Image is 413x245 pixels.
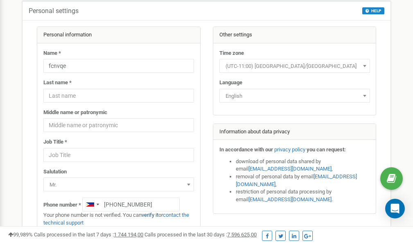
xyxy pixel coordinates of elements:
[46,179,191,191] span: Mr.
[236,173,370,188] li: removal of personal data by email ,
[144,232,257,238] span: Calls processed in the last 30 days :
[307,146,346,153] strong: you can request:
[43,201,81,209] label: Phone number *
[222,61,367,72] span: (UTC-11:00) Pacific/Midway
[236,158,370,173] li: download of personal data shared by email ,
[219,146,273,153] strong: In accordance with our
[213,124,376,140] div: Information about data privacy
[43,212,189,226] a: contact the technical support
[43,59,194,73] input: Name
[43,138,67,146] label: Job Title *
[29,7,79,15] h5: Personal settings
[83,198,102,211] div: Telephone country code
[385,199,405,218] div: Open Intercom Messenger
[43,49,61,57] label: Name *
[43,211,194,227] p: Your phone number is not verified. You can or
[222,90,367,102] span: English
[362,7,384,14] button: HELP
[236,188,370,203] li: restriction of personal data processing by email .
[82,198,180,211] input: +1-800-555-55-55
[219,79,242,87] label: Language
[236,173,357,187] a: [EMAIL_ADDRESS][DOMAIN_NAME]
[248,166,332,172] a: [EMAIL_ADDRESS][DOMAIN_NAME]
[114,232,143,238] u: 1 744 194,00
[248,196,332,202] a: [EMAIL_ADDRESS][DOMAIN_NAME]
[43,168,67,176] label: Salutation
[219,59,370,73] span: (UTC-11:00) Pacific/Midway
[43,178,194,191] span: Mr.
[227,232,257,238] u: 7 596 625,00
[8,232,33,238] span: 99,989%
[43,109,107,117] label: Middle name or patronymic
[219,49,244,57] label: Time zone
[219,89,370,103] span: English
[43,148,194,162] input: Job Title
[34,232,143,238] span: Calls processed in the last 7 days :
[43,118,194,132] input: Middle name or patronymic
[43,79,72,87] label: Last name *
[142,212,158,218] a: verify it
[274,146,305,153] a: privacy policy
[37,27,200,43] div: Personal information
[43,89,194,103] input: Last name
[213,27,376,43] div: Other settings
